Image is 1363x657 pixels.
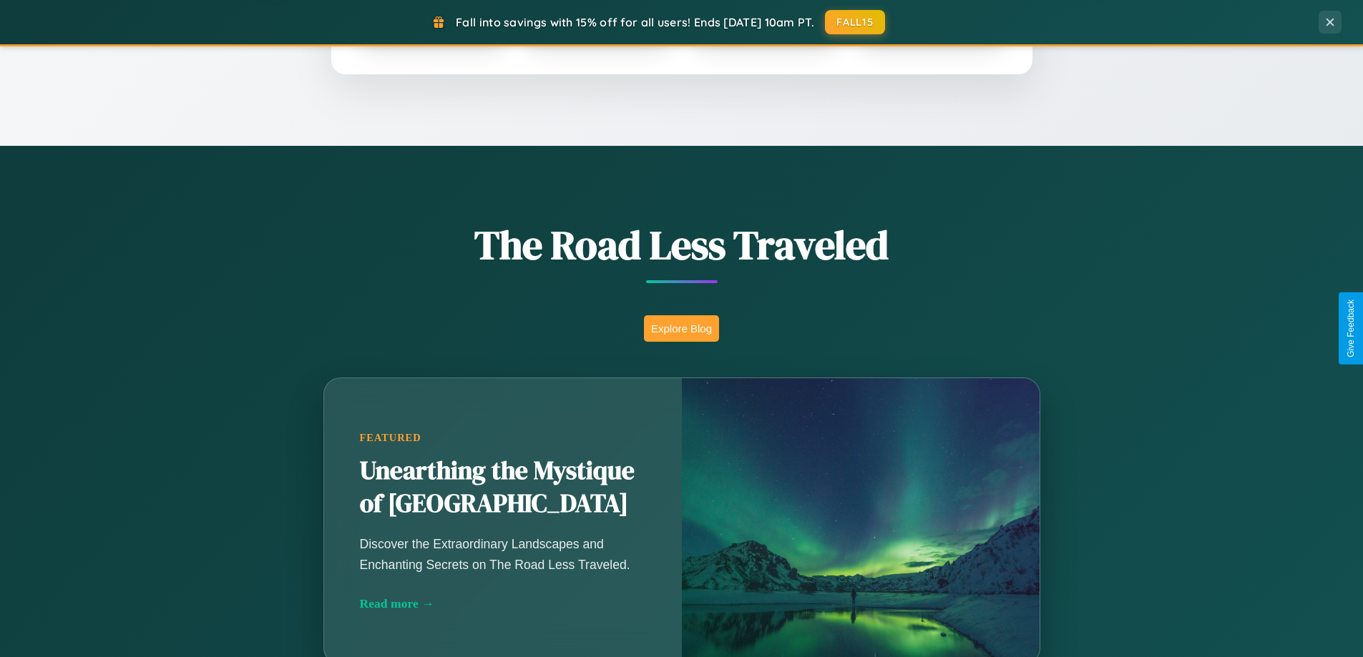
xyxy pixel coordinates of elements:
h2: Unearthing the Mystique of [GEOGRAPHIC_DATA] [360,455,646,520]
span: Fall into savings with 15% off for all users! Ends [DATE] 10am PT. [456,15,814,29]
div: Read more → [360,596,646,611]
div: Give Feedback [1346,300,1356,357]
p: Discover the Extraordinary Landscapes and Enchanting Secrets on The Road Less Traveled. [360,534,646,574]
div: Featured [360,432,646,444]
button: Explore Blog [644,315,719,342]
button: FALL15 [825,10,885,34]
h1: The Road Less Traveled [253,217,1111,272]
